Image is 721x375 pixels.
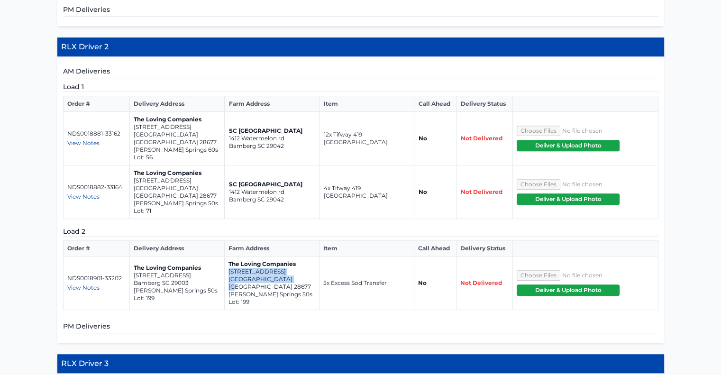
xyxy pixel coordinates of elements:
[228,196,315,203] p: Bamberg SC 29042
[134,279,220,287] p: Bamberg SC 29003
[63,96,130,112] th: Order #
[67,183,126,191] p: NDS0018882-33164
[517,284,620,296] button: Deliver & Upload Photo
[228,291,315,306] p: [PERSON_NAME] Springs 50s Lot: 199
[134,146,220,161] p: [PERSON_NAME] Springs 60s Lot: 56
[134,123,220,131] p: [STREET_ADDRESS]
[134,177,220,184] p: [STREET_ADDRESS]
[460,135,502,142] span: Not Delivered
[134,272,220,279] p: [STREET_ADDRESS]
[228,188,315,196] p: 1412 Watermelon rd
[130,96,225,112] th: Delivery Address
[134,264,220,272] p: The Loving Companies
[319,241,414,256] th: Item
[418,279,427,286] strong: No
[63,5,658,17] h5: PM Deliveries
[228,181,315,188] p: SC [GEOGRAPHIC_DATA]
[134,287,220,302] p: [PERSON_NAME] Springs 50s Lot: 199
[63,241,129,256] th: Order #
[319,112,414,165] td: 12x Tifway 419 [GEOGRAPHIC_DATA]
[319,256,414,310] td: 5x Excess Sod Transfer
[517,193,620,205] button: Deliver & Upload Photo
[134,200,220,215] p: [PERSON_NAME] Springs 50s Lot: 71
[67,193,100,200] span: View Notes
[224,241,319,256] th: Farm Address
[134,184,220,200] p: [GEOGRAPHIC_DATA] [GEOGRAPHIC_DATA] 28677
[228,268,315,275] p: [STREET_ADDRESS]
[67,284,100,291] span: View Notes
[456,241,512,256] th: Delivery Status
[129,241,224,256] th: Delivery Address
[134,131,220,146] p: [GEOGRAPHIC_DATA] [GEOGRAPHIC_DATA] 28677
[319,165,414,219] td: 4x Tifway 419 [GEOGRAPHIC_DATA]
[228,260,315,268] p: The Loving Companies
[414,241,456,256] th: Call Ahead
[418,188,427,195] strong: No
[134,169,220,177] p: The Loving Companies
[228,127,315,135] p: SC [GEOGRAPHIC_DATA]
[228,135,315,142] p: 1412 Watermelon rd
[63,66,658,78] h5: AM Deliveries
[460,279,502,286] span: Not Delivered
[57,37,664,57] h4: RLX Driver 2
[228,142,315,150] p: Bamberg SC 29042
[517,140,620,151] button: Deliver & Upload Photo
[456,96,513,112] th: Delivery Status
[67,139,100,146] span: View Notes
[63,321,658,333] h5: PM Deliveries
[414,96,456,112] th: Call Ahead
[319,96,414,112] th: Item
[418,135,427,142] strong: No
[134,116,220,123] p: The Loving Companies
[57,354,664,374] h4: RLX Driver 3
[228,275,315,291] p: [GEOGRAPHIC_DATA] [GEOGRAPHIC_DATA] 28677
[63,227,658,237] h5: Load 2
[67,274,126,282] p: NDS0018901-33202
[460,188,502,195] span: Not Delivered
[225,96,319,112] th: Farm Address
[67,130,126,137] p: NDS0018881-33162
[63,82,658,92] h5: Load 1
